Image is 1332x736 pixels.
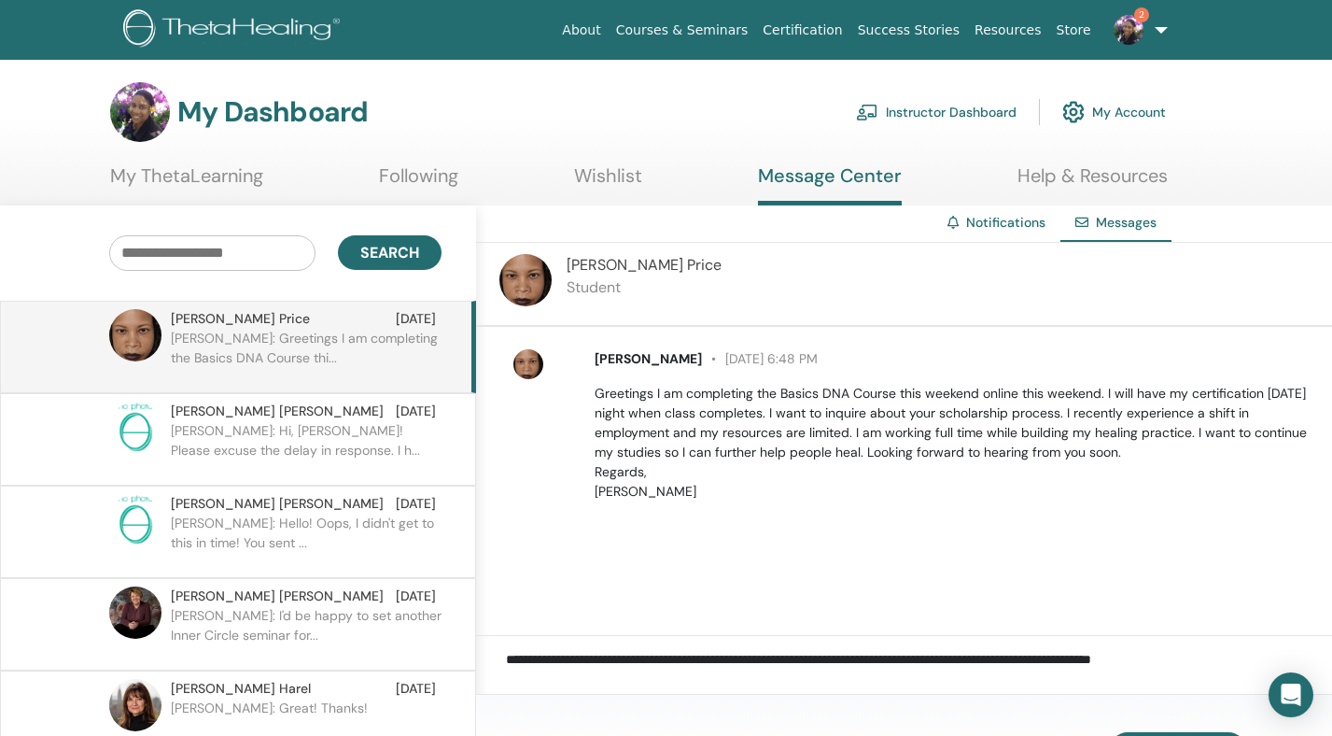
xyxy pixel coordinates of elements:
span: [PERSON_NAME] Price [171,309,310,329]
span: [PERSON_NAME] Price [567,255,722,275]
img: chalkboard-teacher.svg [856,104,878,120]
span: [DATE] [396,679,436,699]
a: Message Center [758,164,902,205]
p: [PERSON_NAME]: I'd be happy to set another Inner Circle seminar for... [171,606,442,662]
a: My Account [1062,92,1166,133]
a: My ThetaLearning [110,164,263,201]
a: Courses & Seminars [609,13,756,48]
span: [PERSON_NAME] [PERSON_NAME] [171,402,384,421]
div: Open Intercom Messenger [1269,672,1313,717]
img: logo.png [123,9,346,51]
a: Certification [755,13,849,48]
p: [PERSON_NAME]: Greetings I am completing the Basics DNA Course thi... [171,329,442,385]
a: Wishlist [574,164,642,201]
span: Messages [1096,214,1157,231]
a: About [554,13,608,48]
img: default.jpg [1114,15,1143,45]
span: [DATE] [396,587,436,606]
img: no-photo.png [109,402,161,454]
img: default.jpg [110,82,170,142]
p: [PERSON_NAME]: Hello! Oops, I didn't get to this in time! You sent ... [171,514,442,570]
a: Following [379,164,458,201]
span: [PERSON_NAME] [PERSON_NAME] [171,587,384,606]
a: Store [1049,13,1099,48]
img: no-photo.png [109,494,161,546]
a: Instructor Dashboard [856,92,1017,133]
span: 2 [1134,7,1149,22]
img: default.jpg [499,254,552,306]
p: [PERSON_NAME]: Hi, [PERSON_NAME]! Please excuse the delay in response. I h... [171,421,442,477]
a: Notifications [966,214,1045,231]
a: Help & Resources [1017,164,1168,201]
img: default.jpg [513,349,543,379]
a: Success Stories [850,13,967,48]
span: Search [360,243,419,262]
a: Resources [967,13,1049,48]
p: Greetings I am completing the Basics DNA Course this weekend online this weekend. I will have my ... [595,384,1311,502]
span: [PERSON_NAME] [595,350,702,367]
span: [DATE] [396,402,436,421]
img: default.jpg [109,309,161,361]
p: Student [567,276,722,299]
span: [DATE] 6:48 PM [702,350,818,367]
h3: My Dashboard [177,95,368,129]
img: cog.svg [1062,96,1085,128]
span: [DATE] [396,494,436,514]
button: Search [338,235,442,270]
img: default.jpg [109,587,161,639]
span: [PERSON_NAME] Harel [171,679,311,699]
span: [PERSON_NAME] [PERSON_NAME] [171,494,384,514]
span: [DATE] [396,309,436,329]
img: default.jpg [109,679,161,731]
